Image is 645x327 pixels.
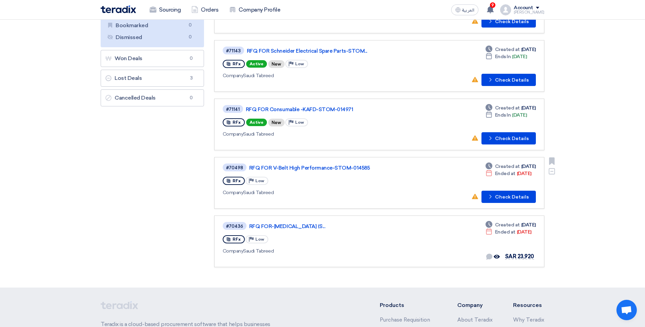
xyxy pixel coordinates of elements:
[295,120,304,125] span: Low
[486,221,536,228] div: [DATE]
[226,49,241,53] div: #71143
[495,170,515,177] span: Ended at
[495,111,511,119] span: Ends In
[495,221,520,228] span: Created at
[223,248,243,254] span: Company
[462,8,474,13] span: العربية
[514,5,533,11] div: Account
[101,5,136,13] img: Teradix logo
[223,189,421,196] div: Saudi Tabreed
[486,53,527,60] div: [DATE]
[246,106,416,113] a: RFQ FOR Consumable -KAFD-STOM-014971
[247,48,417,54] a: RFQ FOR Schneider Electrical Spare Parts-STOM...
[233,237,241,242] span: RFx
[255,237,264,242] span: Low
[268,119,285,126] div: New
[268,60,285,68] div: New
[486,170,531,177] div: [DATE]
[223,131,243,137] span: Company
[495,53,511,60] span: Ends In
[481,15,536,28] button: Check Details
[233,62,241,66] span: RFx
[495,46,520,53] span: Created at
[513,317,544,323] a: Why Teradix
[101,70,204,87] a: Lost Deals3
[187,94,196,101] span: 0
[246,60,267,68] span: Active
[226,166,243,170] div: #70498
[486,228,531,236] div: [DATE]
[101,89,204,106] a: Cancelled Deals0
[380,317,430,323] a: Purchase Requisition
[246,119,267,126] span: Active
[616,300,637,320] a: Open chat
[514,11,544,14] div: [PERSON_NAME]
[187,55,196,62] span: 0
[105,20,200,31] a: Bookmarked
[101,50,204,67] a: Won Deals0
[295,62,304,66] span: Low
[513,301,544,309] li: Resources
[223,72,418,79] div: Saudi Tabreed
[457,317,493,323] a: About Teradix
[486,104,536,111] div: [DATE]
[495,104,520,111] span: Created at
[500,4,511,15] img: profile_test.png
[486,46,536,53] div: [DATE]
[486,111,527,119] div: [DATE]
[224,2,286,17] a: Company Profile
[186,34,194,41] span: 0
[457,301,493,309] li: Company
[233,120,241,125] span: RFx
[223,73,243,79] span: Company
[186,2,224,17] a: Orders
[226,224,243,228] div: #70436
[226,107,240,111] div: #71141
[495,163,520,170] span: Created at
[186,22,194,29] span: 0
[505,253,534,260] span: SAR 23,920
[380,301,437,309] li: Products
[144,2,186,17] a: Sourcing
[249,165,419,171] a: RFQ FOR V-Belt High Performance-STOM-014585
[451,4,478,15] button: العربية
[223,247,421,255] div: Saudi Tabreed
[490,2,495,8] span: 9
[481,191,536,203] button: Check Details
[223,131,417,138] div: Saudi Tabreed
[105,32,200,43] a: Dismissed
[249,223,419,229] a: RFQ FOR-[MEDICAL_DATA] (S...
[233,178,241,183] span: RFx
[486,163,536,170] div: [DATE]
[481,74,536,86] button: Check Details
[481,132,536,144] button: Check Details
[187,75,196,82] span: 3
[223,190,243,195] span: Company
[495,228,515,236] span: Ended at
[255,178,264,183] span: Low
